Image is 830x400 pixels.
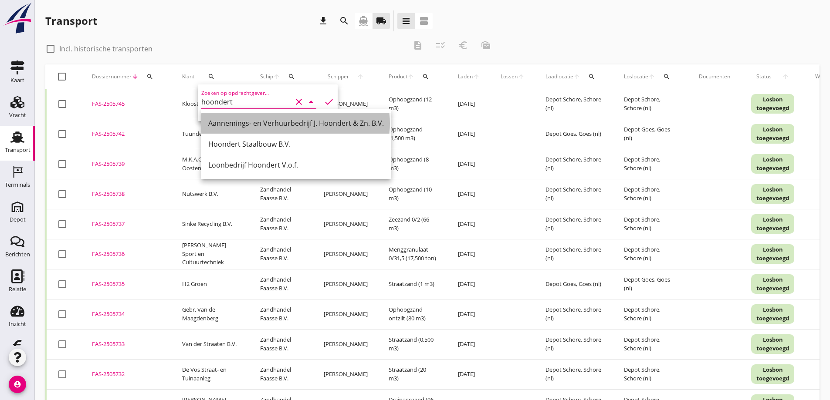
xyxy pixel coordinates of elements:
[92,280,161,289] div: FAS-2505735
[378,89,447,119] td: Ophoogzand (12 m3)
[172,269,250,299] td: H2 Groen
[751,274,794,294] div: Losbon toegevoegd
[92,250,161,259] div: FAS-2505736
[182,66,239,87] div: Klant
[92,310,161,319] div: FAS-2505734
[358,16,369,26] i: directions_boat
[376,16,386,26] i: local_shipping
[172,179,250,209] td: Nutswerk B.V.
[422,73,429,80] i: search
[613,209,688,239] td: Depot Schore, Schore (nl)
[588,73,595,80] i: search
[172,209,250,239] td: Sinke Recycling B.V.
[751,184,794,204] div: Losbon toegevoegd
[250,239,313,269] td: Zandhandel Faasse B.V.
[613,239,688,269] td: Depot Schore, Schore (nl)
[751,94,794,114] div: Losbon toegevoegd
[545,73,573,81] span: Laadlocatie
[339,16,349,26] i: search
[9,376,26,393] i: account_circle
[313,299,378,329] td: [PERSON_NAME]
[45,14,97,28] div: Transport
[250,359,313,389] td: Zandhandel Faasse B.V.
[378,299,447,329] td: Ophoogzand ontzilt (80 m3)
[59,44,152,53] label: Incl. historische transporten
[172,89,250,119] td: Kloosterman B.V.
[313,329,378,359] td: [PERSON_NAME]
[9,112,26,118] div: Vracht
[378,179,447,209] td: Ophoogzand (10 m3)
[208,118,384,128] div: Aannemings- en Verhuurbedrijf J. Hoondert & Zn. B.V.
[313,179,378,209] td: [PERSON_NAME]
[699,73,730,81] div: Documenten
[208,73,215,80] i: search
[751,364,794,384] div: Losbon toegevoegd
[419,16,429,26] i: view_agenda
[378,119,447,149] td: Ophoogzand (1,500 m3)
[92,160,161,168] div: FAS-2505739
[613,89,688,119] td: Depot Schore, Schore (nl)
[318,16,329,26] i: download
[324,97,334,107] i: check
[535,179,613,209] td: Depot Schore, Schore (nl)
[132,73,139,80] i: arrow_downward
[9,321,26,327] div: Inzicht
[535,149,613,179] td: Depot Schore, Schore (nl)
[613,269,688,299] td: Depot Goes, Goes (nl)
[535,329,613,359] td: Depot Schore, Schore (nl)
[250,179,313,209] td: Zandhandel Faasse B.V.
[172,149,250,179] td: M.K.A.C.H. van Oosten
[9,286,26,292] div: Relatie
[172,299,250,329] td: Gebr. Van de Maagdenberg
[613,119,688,149] td: Depot Goes, Goes (nl)
[389,73,407,81] span: Product
[751,214,794,234] div: Losbon toegevoegd
[573,73,580,80] i: arrow_upward
[250,209,313,239] td: Zandhandel Faasse B.V.
[535,359,613,389] td: Depot Schore, Schore (nl)
[201,95,292,109] input: Zoeken op opdrachtgever...
[250,299,313,329] td: Zandhandel Faasse B.V.
[751,244,794,264] div: Losbon toegevoegd
[447,299,490,329] td: [DATE]
[447,239,490,269] td: [DATE]
[250,329,313,359] td: Zandhandel Faasse B.V.
[260,73,273,81] span: Schip
[613,329,688,359] td: Depot Schore, Schore (nl)
[447,329,490,359] td: [DATE]
[92,370,161,379] div: FAS-2505732
[92,100,161,108] div: FAS-2505745
[294,97,304,107] i: clear
[663,73,670,80] i: search
[2,2,33,34] img: logo-small.a267ee39.svg
[5,252,30,257] div: Berichten
[5,147,30,153] div: Transport
[447,89,490,119] td: [DATE]
[313,359,378,389] td: [PERSON_NAME]
[751,304,794,324] div: Losbon toegevoegd
[172,329,250,359] td: Van der Straaten B.V.
[613,149,688,179] td: Depot Schore, Schore (nl)
[473,73,480,80] i: arrow_upward
[306,97,316,107] i: arrow_drop_down
[407,73,414,80] i: arrow_upward
[378,359,447,389] td: Straatzand (20 m3)
[624,73,648,81] span: Loslocatie
[353,73,368,80] i: arrow_upward
[378,269,447,299] td: Straatzand (1 m3)
[613,359,688,389] td: Depot Schore, Schore (nl)
[378,209,447,239] td: Zeezand 0/2 (66 m3)
[447,149,490,179] td: [DATE]
[401,16,411,26] i: view_headline
[648,73,655,80] i: arrow_upward
[172,119,250,149] td: Tuunders
[250,269,313,299] td: Zandhandel Faasse B.V.
[447,359,490,389] td: [DATE]
[613,179,688,209] td: Depot Schore, Schore (nl)
[288,73,295,80] i: search
[10,217,26,222] div: Depot
[273,73,280,80] i: arrow_upward
[447,119,490,149] td: [DATE]
[751,154,794,174] div: Losbon toegevoegd
[751,73,777,81] span: Status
